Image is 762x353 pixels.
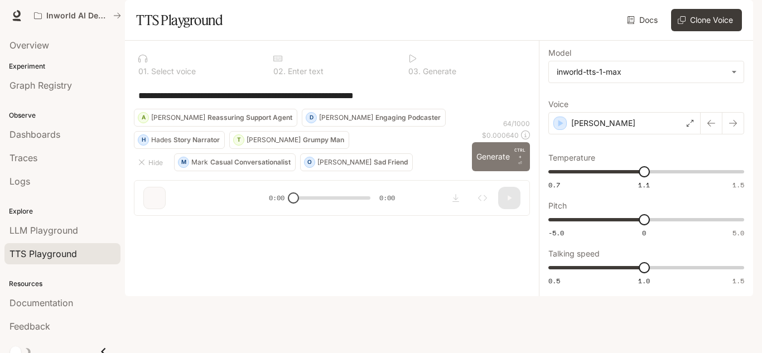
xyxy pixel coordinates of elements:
div: inworld-tts-1-max [557,66,726,78]
p: 0 2 . [273,67,286,75]
p: Generate [421,67,456,75]
p: ⏎ [514,147,525,167]
p: Engaging Podcaster [375,114,441,121]
p: [PERSON_NAME] [317,159,372,166]
a: Docs [625,9,662,31]
h1: TTS Playground [136,9,223,31]
div: inworld-tts-1-max [549,61,744,83]
p: Inworld AI Demos [46,11,109,21]
span: 0.5 [548,276,560,286]
div: M [179,153,189,171]
p: 64 / 1000 [503,119,530,128]
p: CTRL + [514,147,525,160]
span: -5.0 [548,228,564,238]
div: T [234,131,244,149]
span: 1.5 [732,276,744,286]
span: 0 [642,228,646,238]
button: D[PERSON_NAME]Engaging Podcaster [302,109,446,127]
span: 1.1 [638,180,650,190]
p: Sad Friend [374,159,408,166]
button: All workspaces [29,4,126,27]
p: Pitch [548,202,567,210]
button: A[PERSON_NAME]Reassuring Support Agent [134,109,297,127]
p: Select voice [149,67,196,75]
p: Temperature [548,154,595,162]
button: HHadesStory Narrator [134,131,225,149]
p: Enter text [286,67,324,75]
p: Model [548,49,571,57]
div: D [306,109,316,127]
p: Casual Conversationalist [210,159,291,166]
button: Clone Voice [671,9,742,31]
button: T[PERSON_NAME]Grumpy Man [229,131,349,149]
p: Story Narrator [173,137,220,143]
p: Voice [548,100,568,108]
span: 0.7 [548,180,560,190]
span: 5.0 [732,228,744,238]
p: [PERSON_NAME] [151,114,205,121]
span: 1.5 [732,180,744,190]
p: Grumpy Man [303,137,344,143]
button: O[PERSON_NAME]Sad Friend [300,153,413,171]
p: $ 0.000640 [482,130,519,140]
p: Hades [151,137,171,143]
button: GenerateCTRL +⏎ [472,142,530,171]
p: [PERSON_NAME] [571,118,635,129]
p: Reassuring Support Agent [208,114,292,121]
button: MMarkCasual Conversationalist [174,153,296,171]
p: [PERSON_NAME] [319,114,373,121]
p: 0 3 . [408,67,421,75]
div: H [138,131,148,149]
p: [PERSON_NAME] [247,137,301,143]
div: O [305,153,315,171]
div: A [138,109,148,127]
span: 1.0 [638,276,650,286]
p: Mark [191,159,208,166]
p: 0 1 . [138,67,149,75]
p: Talking speed [548,250,600,258]
button: Hide [134,153,170,171]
